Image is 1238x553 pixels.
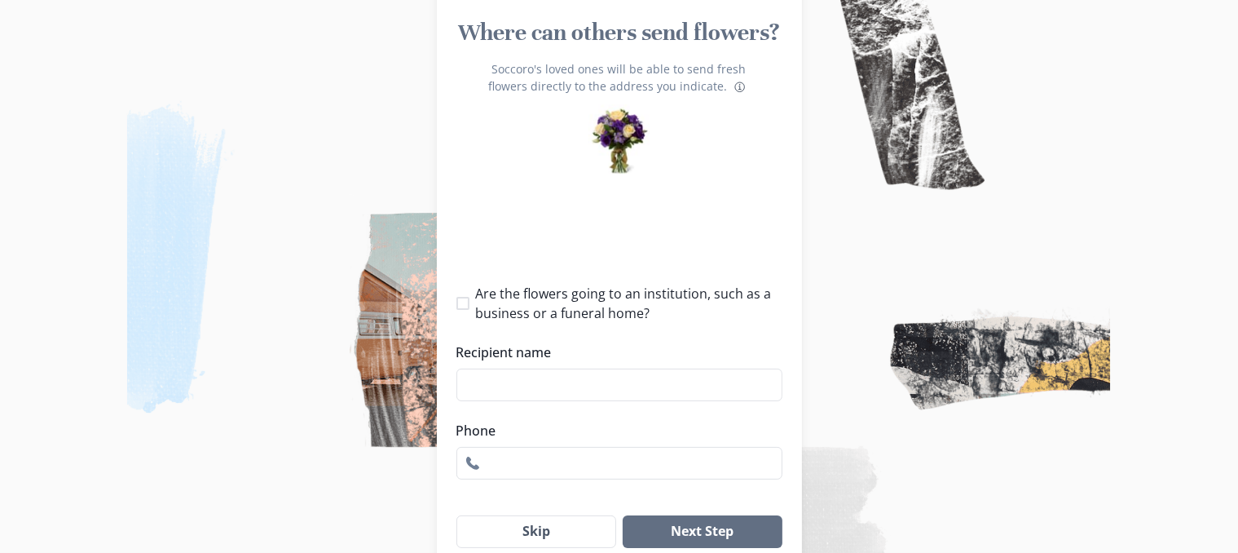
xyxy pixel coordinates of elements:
button: About flower deliveries [730,77,750,97]
p: Soccoro's loved ones will be able to send fresh flowers directly to the address you indicate. [456,60,782,98]
h1: Where can others send flowers? [456,18,782,47]
span: Are the flowers going to an institution, such as a business or a funeral home? [476,284,782,323]
button: Skip [456,515,617,548]
label: Phone [456,421,773,440]
button: Next Step [623,515,782,548]
label: Recipient name [456,343,773,362]
div: Preview of some flower bouquets [588,104,650,166]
